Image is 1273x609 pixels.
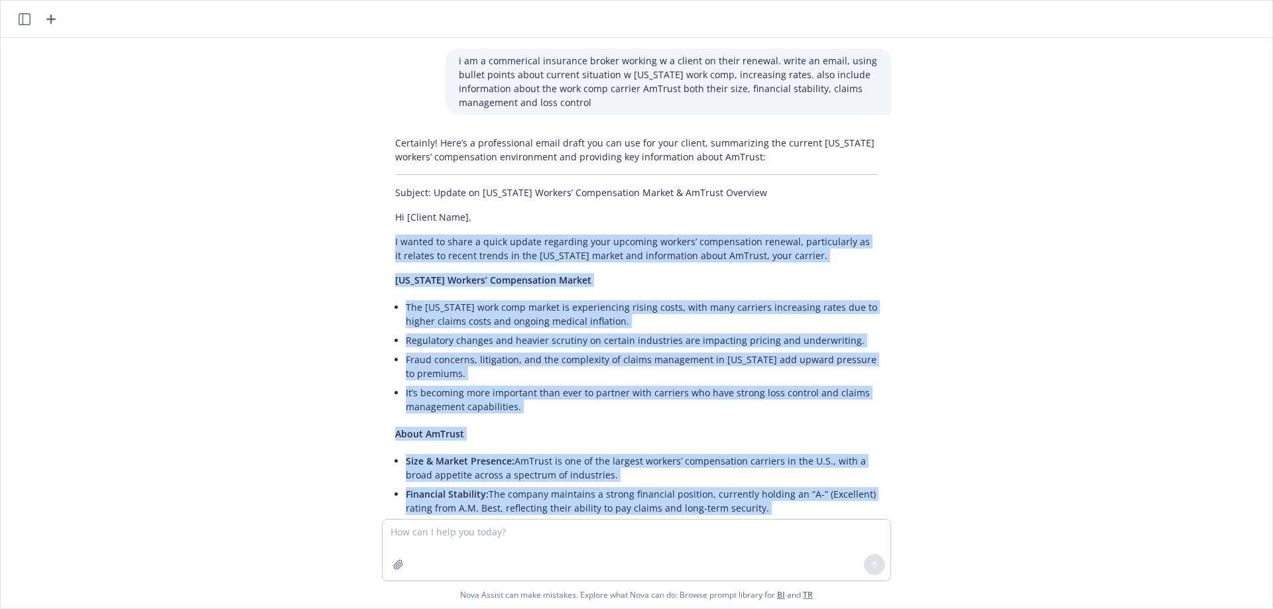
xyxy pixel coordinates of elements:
li: The [US_STATE] work comp market is experiencing rising costs, with many carriers increasing rates... [406,298,878,331]
span: [US_STATE] Workers’ Compensation Market [395,274,591,286]
p: Hi [Client Name], [395,210,878,224]
span: Nova Assist can make mistakes. Explore what Nova can do: Browse prompt library for and [6,581,1267,608]
li: The company maintains a strong financial position, currently holding an “A-” (Excellent) rating f... [406,484,878,518]
p: i am a commerical insurance broker working w a client on their renewal. write an email, using bul... [459,54,878,109]
span: Size & Market Presence: [406,455,515,467]
span: Financial Stability: [406,488,489,500]
li: Regulatory changes and heavier scrutiny on certain industries are impacting pricing and underwrit... [406,331,878,350]
p: Subject: Update on [US_STATE] Workers’ Compensation Market & AmTrust Overview [395,186,878,199]
a: BI [777,589,785,600]
span: About AmTrust [395,427,464,440]
p: Certainly! Here’s a professional email draft you can use for your client, summarizing the current... [395,136,878,164]
li: Fraud concerns, litigation, and the complexity of claims management in [US_STATE] add upward pres... [406,350,878,383]
li: AmTrust is one of the largest workers’ compensation carriers in the U.S., with a broad appetite a... [406,451,878,484]
li: It’s becoming more important than ever to partner with carriers who have strong loss control and ... [406,383,878,416]
li: AmTrust offers robust claims management, leveraging efficient claims handling, experienced adjust... [406,518,878,551]
a: TR [803,589,813,600]
p: I wanted to share a quick update regarding your upcoming workers’ compensation renewal, particula... [395,235,878,262]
